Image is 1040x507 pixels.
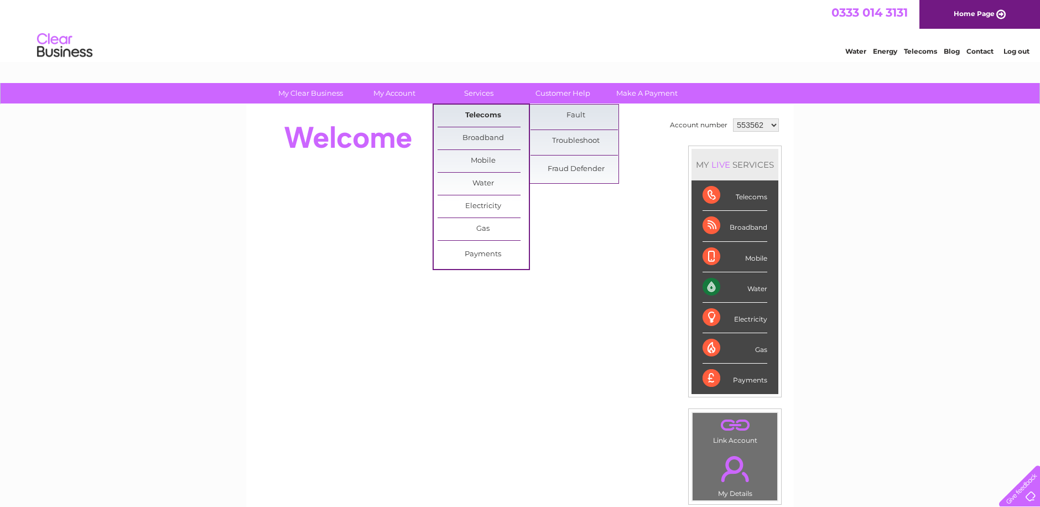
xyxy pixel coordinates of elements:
[531,130,622,152] a: Troubleshoot
[709,159,732,170] div: LIVE
[904,47,937,55] a: Telecoms
[349,83,440,104] a: My Account
[37,29,93,63] img: logo.png
[601,83,693,104] a: Make A Payment
[517,83,609,104] a: Customer Help
[692,447,778,501] td: My Details
[438,150,529,172] a: Mobile
[873,47,897,55] a: Energy
[438,218,529,240] a: Gas
[695,416,774,435] a: .
[259,6,782,54] div: Clear Business is a trading name of Verastar Limited (registered in [GEOGRAPHIC_DATA] No. 3667643...
[1003,47,1029,55] a: Log out
[944,47,960,55] a: Blog
[433,83,524,104] a: Services
[966,47,994,55] a: Contact
[438,195,529,218] a: Electricity
[695,449,774,488] a: .
[831,6,908,19] a: 0333 014 3131
[703,333,767,364] div: Gas
[703,364,767,394] div: Payments
[703,303,767,333] div: Electricity
[692,412,778,447] td: Link Account
[438,173,529,195] a: Water
[703,272,767,303] div: Water
[265,83,356,104] a: My Clear Business
[703,211,767,241] div: Broadband
[531,158,622,180] a: Fraud Defender
[438,105,529,127] a: Telecoms
[438,244,529,266] a: Payments
[691,149,778,180] div: MY SERVICES
[531,105,622,127] a: Fault
[703,242,767,272] div: Mobile
[667,116,730,134] td: Account number
[438,127,529,149] a: Broadband
[845,47,866,55] a: Water
[703,180,767,211] div: Telecoms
